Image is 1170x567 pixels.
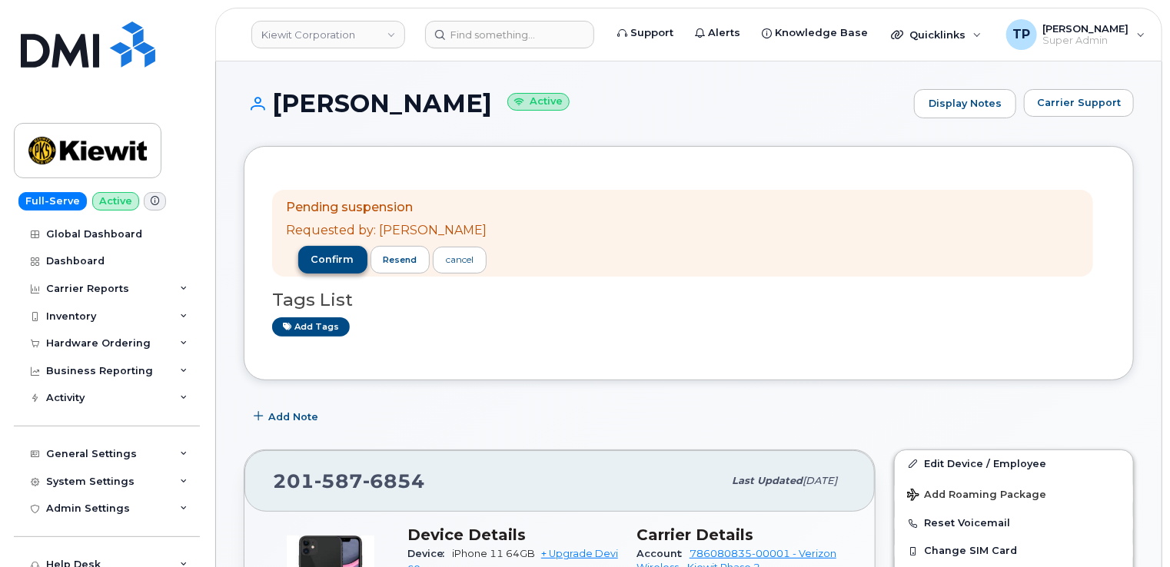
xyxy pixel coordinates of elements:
[314,469,363,492] span: 587
[244,90,906,117] h1: [PERSON_NAME]
[272,317,350,337] a: Add tags
[371,246,430,274] button: resend
[507,93,570,111] small: Active
[895,509,1133,537] button: Reset Voicemail
[363,469,425,492] span: 6854
[637,548,690,559] span: Account
[383,254,417,266] span: resend
[1037,95,1121,110] span: Carrier Support
[272,290,1105,310] h3: Tags List
[907,489,1046,503] span: Add Roaming Package
[1103,500,1158,555] iframe: Messenger Launcher
[286,199,487,217] p: Pending suspension
[895,478,1133,509] button: Add Roaming Package
[895,450,1133,478] a: Edit Device / Employee
[446,253,474,267] div: cancel
[407,548,452,559] span: Device
[298,246,367,274] button: confirm
[1024,89,1134,117] button: Carrier Support
[803,475,837,486] span: [DATE]
[914,89,1016,118] a: Display Notes
[433,247,487,274] a: cancel
[273,469,425,492] span: 201
[311,253,354,267] span: confirm
[637,526,847,544] h3: Carrier Details
[286,222,487,240] p: Requested by: [PERSON_NAME]
[407,526,618,544] h3: Device Details
[732,475,803,486] span: Last updated
[268,409,318,424] span: Add Note
[244,403,331,431] button: Add Note
[452,548,535,559] span: iPhone 11 64GB
[895,537,1133,565] button: Change SIM Card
